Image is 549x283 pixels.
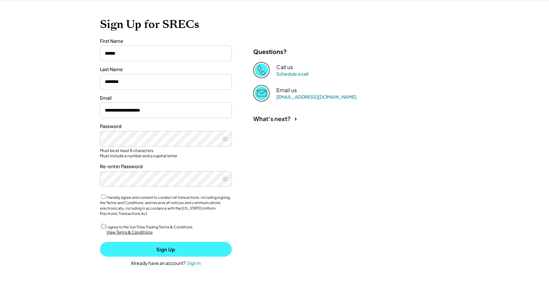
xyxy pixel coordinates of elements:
div: Questions? [253,48,287,55]
div: Sign in [187,260,201,266]
div: What's next? [253,115,291,122]
div: Must be at least 8 characters Must include a number and a capital letter [100,148,232,158]
div: Last Name [100,66,232,73]
div: Email us [276,87,297,94]
div: Call us [276,64,293,71]
div: View Terms & Conditions [107,230,153,235]
button: Sign Up [100,242,232,257]
a: Schedule a call [276,71,308,77]
div: Password [100,123,232,130]
img: Email%202%403x.png [253,85,270,101]
div: Re-enter Password [100,163,232,170]
div: Email [100,95,232,101]
label: I hereby agree and consent to conduct all transactions, including signing the Terms and Condition... [100,195,230,216]
div: First Name [100,38,232,44]
div: Already have an account? [131,260,186,267]
a: [EMAIL_ADDRESS][DOMAIN_NAME] [276,94,356,100]
label: I agree to the Sun Tribe Trading Terms & Conditions. [107,225,194,229]
img: Phone%20copy%403x.png [253,62,270,78]
h1: Sign Up for SRECs [100,17,449,31]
